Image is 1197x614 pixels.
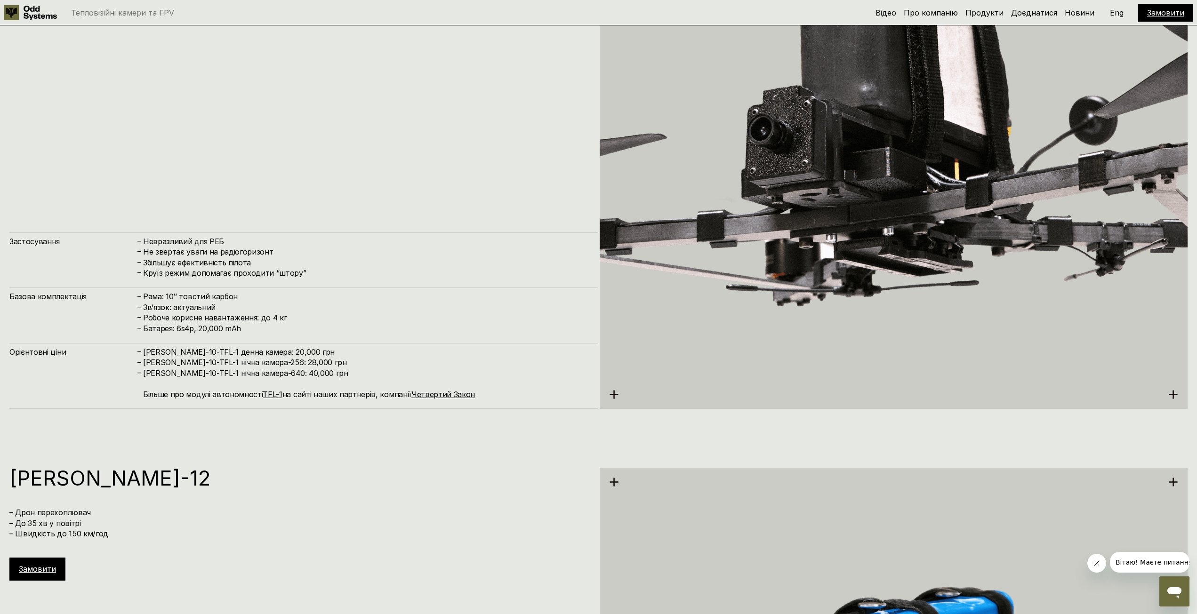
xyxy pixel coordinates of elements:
a: TFL-1 [263,390,282,399]
a: Продукти [965,8,1004,17]
h4: Робоче корисне навантаження: до 4 кг [143,312,588,323]
h4: – [137,267,141,278]
iframe: Повідомлення від компанії [1110,552,1189,573]
h4: – Дрон перехоплювач – До 35 хв у повітрі – Швидкість до 150 км/год [9,507,588,539]
iframe: Кнопка для запуску вікна повідомлень [1159,576,1189,606]
h4: Невразливий для РЕБ [143,236,588,247]
h4: Круїз режим допомагає проходити “штору” [143,268,588,278]
h4: Батарея: 6s4p, 20,000 mAh [143,323,588,334]
a: Четвертий Закон [411,390,475,399]
h4: Збільшує ефективність пілота [143,257,588,268]
h4: Орієнтовні ціни [9,347,137,357]
h4: Базова комплектація [9,291,137,302]
a: Замовити [1147,8,1184,17]
h4: Рама: 10’’ товстий карбон [143,291,588,302]
h1: [PERSON_NAME]-12 [9,468,588,488]
a: Замовити [19,564,56,574]
h4: Застосування [9,236,137,247]
a: Новини [1065,8,1094,17]
iframe: Закрити повідомлення [1087,554,1106,573]
h4: – [137,302,141,312]
h4: – [137,246,141,256]
h4: [PERSON_NAME]-10-TFL-1 нічна камера-640: 40,000 грн Більше про модулі автономності на сайті наших... [143,368,588,399]
h4: Не звертає уваги на радіогоризонт [143,247,588,257]
h4: [PERSON_NAME]-10-TFL-1 нічна камера-256: 28,000 грн [143,357,588,367]
h4: – [137,236,141,246]
span: Вітаю! Маєте питання? [6,7,86,14]
h4: – [137,291,141,301]
h4: – [137,367,141,378]
a: Відео [876,8,896,17]
p: Eng [1110,9,1124,16]
h4: – [137,323,141,333]
h4: – [137,312,141,322]
p: Тепловізійні камери та FPV [71,9,174,16]
h4: Зв’язок: актуальний [143,302,588,312]
h4: – [137,357,141,367]
h4: [PERSON_NAME]-10-TFL-1 денна камера: 20,000 грн [143,347,588,357]
a: Про компанію [904,8,958,17]
h4: – [137,257,141,267]
a: Доєднатися [1011,8,1057,17]
h4: – [137,346,141,357]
